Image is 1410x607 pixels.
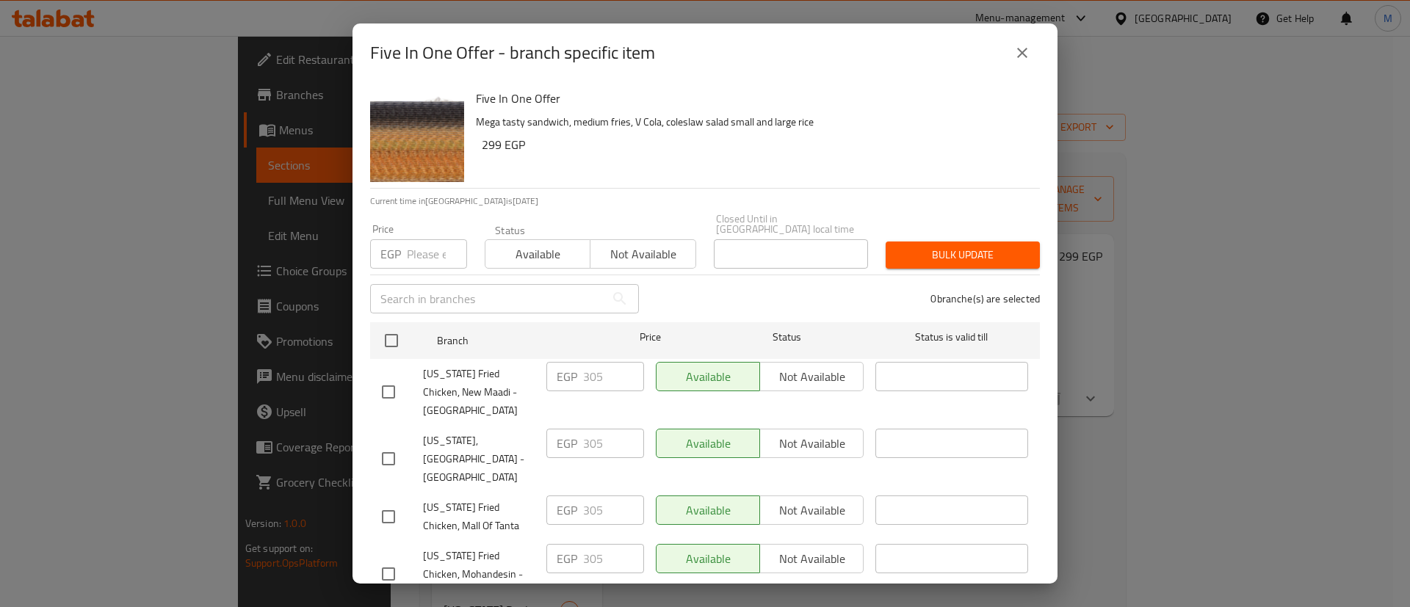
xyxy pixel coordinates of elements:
p: 0 branche(s) are selected [930,291,1040,306]
p: EGP [380,245,401,263]
span: [US_STATE] Fried Chicken, Mohandesin - Jazerat El Arab TMP [423,547,535,602]
button: Available [485,239,590,269]
span: [US_STATE] Fried Chicken, New Maadi - [GEOGRAPHIC_DATA] [423,365,535,420]
span: Available [491,244,585,265]
p: EGP [557,501,577,519]
h6: Five In One Offer [476,88,1028,109]
input: Search in branches [370,284,605,313]
input: Please enter price [583,362,644,391]
p: Mega tasty sandwich, medium fries, V Cola, coleslaw salad small and large rice [476,113,1028,131]
h6: 299 EGP [482,134,1028,155]
button: close [1005,35,1040,70]
img: Five In One Offer [370,88,464,182]
input: Please enter price [583,429,644,458]
span: Not available [596,244,690,265]
span: Branch [437,332,590,350]
p: EGP [557,550,577,567]
span: Price [601,328,699,346]
h2: Five In One Offer - branch specific item [370,41,655,65]
span: [US_STATE] Fried Chicken, Mall Of Tanta [423,498,535,535]
button: Bulk update [886,241,1040,269]
button: Not available [590,239,695,269]
input: Please enter price [583,495,644,525]
p: EGP [557,435,577,452]
span: [US_STATE], [GEOGRAPHIC_DATA] - [GEOGRAPHIC_DATA] [423,432,535,487]
span: Status is valid till [875,328,1028,346]
input: Please enter price [407,239,467,269]
span: Status [711,328,864,346]
p: EGP [557,368,577,385]
span: Bulk update [897,246,1028,264]
p: Current time in [GEOGRAPHIC_DATA] is [DATE] [370,195,1040,208]
input: Please enter price [583,544,644,573]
